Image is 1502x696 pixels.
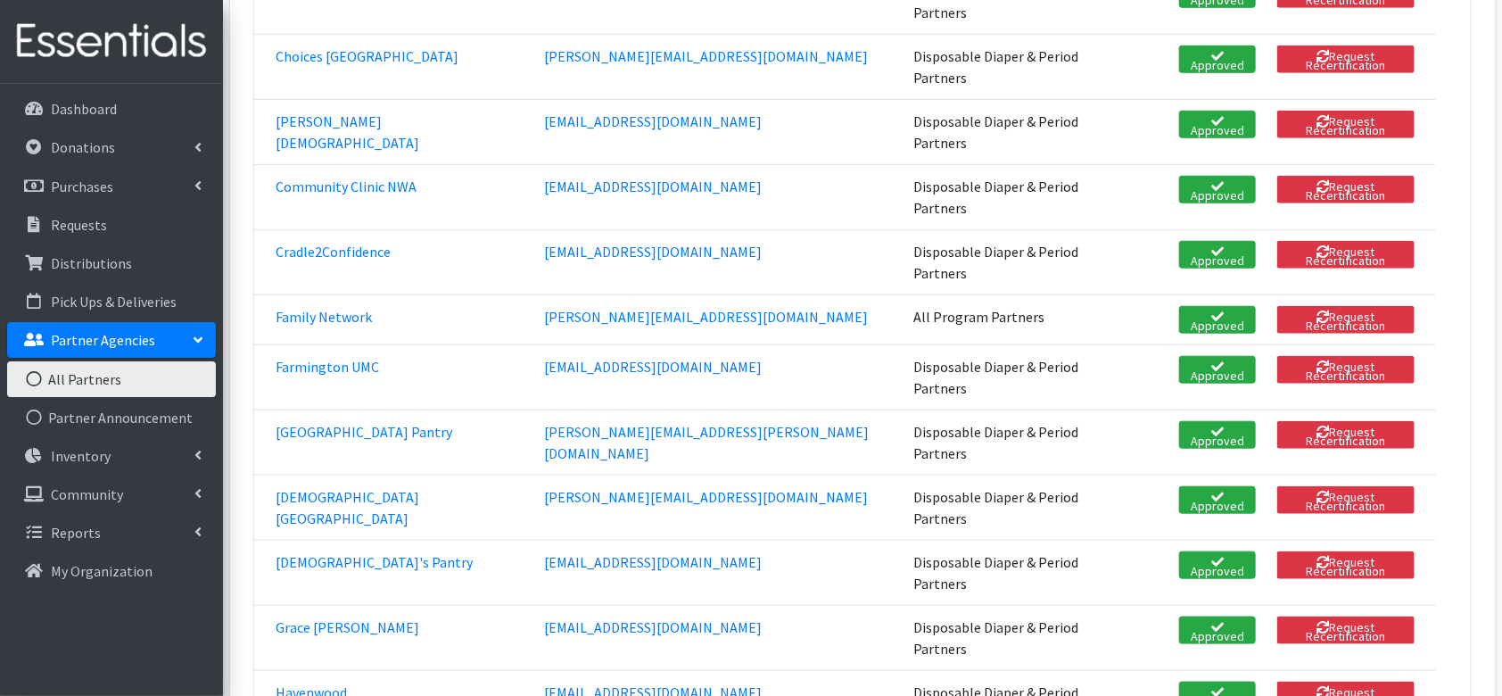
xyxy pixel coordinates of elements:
[51,254,132,272] p: Distributions
[51,100,117,118] p: Dashboard
[1277,356,1415,384] button: Request Recertification
[1179,486,1255,514] a: Approved
[276,423,452,441] a: [GEOGRAPHIC_DATA] Pantry
[1179,617,1255,644] a: Approved
[904,344,1107,410] td: Disposable Diaper & Period Partners
[7,438,216,474] a: Inventory
[51,447,111,465] p: Inventory
[51,331,155,349] p: Partner Agencies
[276,308,372,326] a: Family Network
[544,308,868,326] a: [PERSON_NAME][EMAIL_ADDRESS][DOMAIN_NAME]
[1179,176,1255,203] a: Approved
[904,410,1107,475] td: Disposable Diaper & Period Partners
[276,112,419,152] a: [PERSON_NAME][DEMOGRAPHIC_DATA]
[276,358,379,376] a: Farmington UMC
[904,34,1107,99] td: Disposable Diaper & Period Partners
[1179,421,1255,449] a: Approved
[544,112,762,130] a: [EMAIL_ADDRESS][DOMAIN_NAME]
[276,178,417,195] a: Community Clinic NWA
[904,99,1107,164] td: Disposable Diaper & Period Partners
[904,229,1107,294] td: Disposable Diaper & Period Partners
[1277,421,1415,449] button: Request Recertification
[276,243,391,261] a: Cradle2Confidence
[276,618,419,636] a: Grace [PERSON_NAME]
[1179,306,1255,334] a: Approved
[904,605,1107,670] td: Disposable Diaper & Period Partners
[544,243,762,261] a: [EMAIL_ADDRESS][DOMAIN_NAME]
[904,294,1107,344] td: All Program Partners
[276,47,458,65] a: Choices [GEOGRAPHIC_DATA]
[7,245,216,281] a: Distributions
[544,553,762,571] a: [EMAIL_ADDRESS][DOMAIN_NAME]
[7,361,216,397] a: All Partners
[7,322,216,358] a: Partner Agencies
[1179,356,1255,384] a: Approved
[51,485,123,503] p: Community
[1277,551,1415,579] button: Request Recertification
[51,562,153,580] p: My Organization
[51,178,113,195] p: Purchases
[1179,111,1255,138] a: Approved
[51,216,107,234] p: Requests
[904,164,1107,229] td: Disposable Diaper & Period Partners
[1277,306,1415,334] button: Request Recertification
[7,129,216,165] a: Donations
[1277,241,1415,269] button: Request Recertification
[1277,111,1415,138] button: Request Recertification
[544,47,868,65] a: [PERSON_NAME][EMAIL_ADDRESS][DOMAIN_NAME]
[544,618,762,636] a: [EMAIL_ADDRESS][DOMAIN_NAME]
[276,553,473,571] a: [DEMOGRAPHIC_DATA]'s Pantry
[544,358,762,376] a: [EMAIL_ADDRESS][DOMAIN_NAME]
[1277,46,1415,73] button: Request Recertification
[51,293,177,311] p: Pick Ups & Deliveries
[1179,241,1255,269] a: Approved
[7,207,216,243] a: Requests
[904,475,1107,540] td: Disposable Diaper & Period Partners
[1179,46,1255,73] a: Approved
[51,524,101,542] p: Reports
[7,476,216,512] a: Community
[544,423,869,462] a: [PERSON_NAME][EMAIL_ADDRESS][PERSON_NAME][DOMAIN_NAME]
[1179,551,1255,579] a: Approved
[7,400,216,435] a: Partner Announcement
[7,91,216,127] a: Dashboard
[544,178,762,195] a: [EMAIL_ADDRESS][DOMAIN_NAME]
[1277,617,1415,644] button: Request Recertification
[7,12,216,71] img: HumanEssentials
[51,138,115,156] p: Donations
[544,488,868,506] a: [PERSON_NAME][EMAIL_ADDRESS][DOMAIN_NAME]
[7,169,216,204] a: Purchases
[1277,486,1415,514] button: Request Recertification
[7,284,216,319] a: Pick Ups & Deliveries
[904,540,1107,605] td: Disposable Diaper & Period Partners
[276,488,419,527] a: [DEMOGRAPHIC_DATA] [GEOGRAPHIC_DATA]
[7,553,216,589] a: My Organization
[1277,176,1415,203] button: Request Recertification
[7,515,216,551] a: Reports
